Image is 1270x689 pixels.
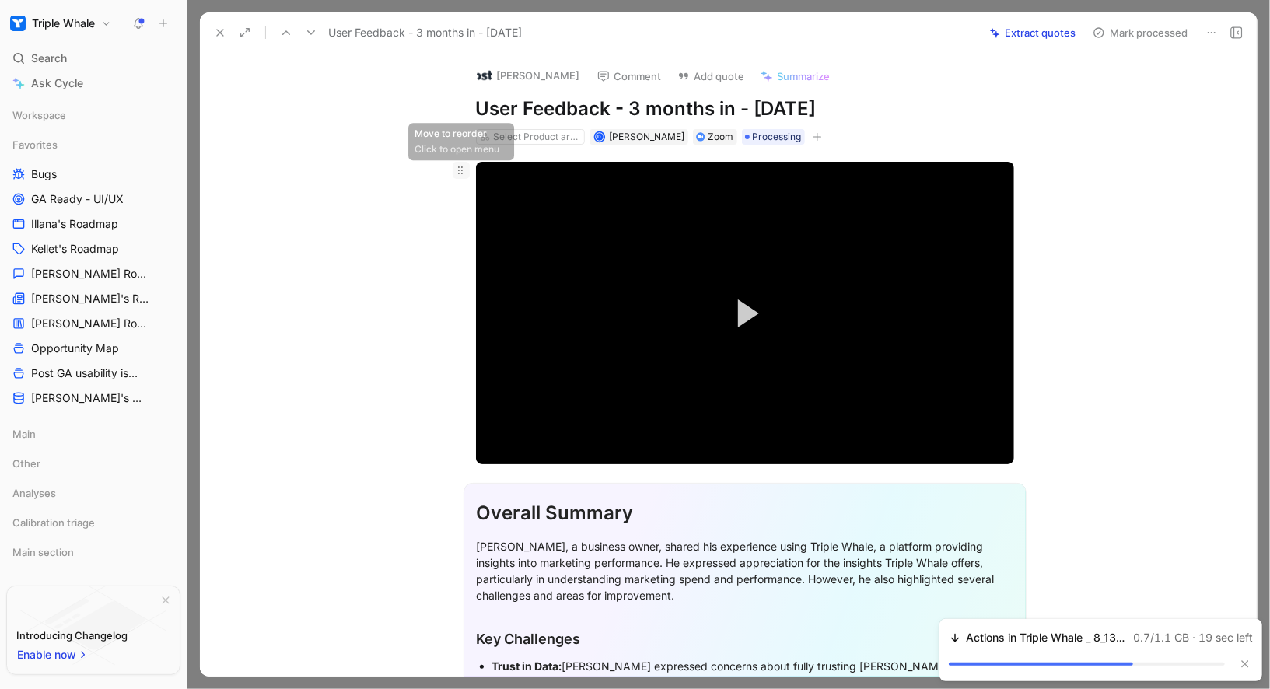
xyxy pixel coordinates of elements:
[477,499,1013,527] div: Overall Summary
[6,540,180,568] div: Main section
[6,511,180,539] div: Calibration triage
[6,452,180,475] div: Other
[328,23,522,42] span: User Feedback - 3 months in - [DATE]
[6,481,180,509] div: Analyses
[31,166,57,182] span: Bugs
[966,628,1125,647] span: Actions in Triple Whale _ 8_13_2025.mp4
[31,266,146,282] span: [PERSON_NAME] Roadmap
[12,456,40,471] span: Other
[477,68,492,83] img: logo
[31,49,67,68] span: Search
[983,22,1083,44] button: Extract quotes
[32,16,95,30] h1: Triple Whale
[6,163,180,186] a: Bugs
[710,278,780,348] button: Play Video
[31,365,142,381] span: Post GA usability issues
[12,107,66,123] span: Workspace
[31,74,83,93] span: Ask Cycle
[6,540,180,564] div: Main section
[31,216,118,232] span: Illana's Roadmap
[31,390,148,406] span: [PERSON_NAME]'s Roadmap
[31,341,119,356] span: Opportunity Map
[778,69,831,83] span: Summarize
[16,626,128,645] div: Introducing Changelog
[477,538,1013,603] div: [PERSON_NAME], a business owner, shared his experience using Triple Whale, a platform providing i...
[6,103,180,127] div: Workspace
[708,129,734,145] div: Zoom
[31,316,146,331] span: [PERSON_NAME] Roadmap
[31,241,119,257] span: Kellet's Roadmap
[1086,22,1195,44] button: Mark processed
[595,133,604,142] div: D
[6,187,180,211] a: GA Ready - UI/UX
[6,452,180,480] div: Other
[6,481,180,505] div: Analyses
[470,64,587,87] button: logo[PERSON_NAME]
[31,291,152,307] span: [PERSON_NAME]'s Roadmap
[6,511,180,534] div: Calibration triage
[742,129,805,145] div: Processing
[754,65,838,87] button: Summarize
[476,96,1014,121] h1: User Feedback - 3 months in - [DATE]
[6,337,180,360] a: Opportunity Map
[6,312,180,335] a: [PERSON_NAME] Roadmap
[476,162,1014,464] div: Video Player
[16,645,89,665] button: Enable now
[670,65,752,87] button: Add quote
[590,65,669,87] button: Comment
[477,628,1013,649] div: Key Challenges
[12,426,36,442] span: Main
[12,515,95,530] span: Calibration triage
[6,133,180,156] div: Favorites
[6,422,180,450] div: Main
[492,659,562,673] strong: Trust in Data:
[6,362,180,385] a: Post GA usability issues
[6,237,180,261] a: Kellet's Roadmap
[610,131,685,142] span: [PERSON_NAME]
[12,544,74,560] span: Main section
[6,47,180,70] div: Search
[12,137,58,152] span: Favorites
[6,212,180,236] a: Illana's Roadmap
[6,72,180,95] a: Ask Cycle
[6,12,115,34] button: Triple WhaleTriple Whale
[20,586,166,666] img: bg-BLZuj68n.svg
[12,485,56,501] span: Analyses
[10,16,26,31] img: Triple Whale
[31,191,124,207] span: GA Ready - UI/UX
[493,129,580,145] div: Select Product areas
[6,287,180,310] a: [PERSON_NAME]'s Roadmap
[753,129,802,145] span: Processing
[6,422,180,446] div: Main
[17,645,78,664] span: Enable now
[1133,628,1253,647] span: 0.7/1.1 GB · 19 sec left
[6,262,180,285] a: [PERSON_NAME] Roadmap
[6,386,180,410] a: [PERSON_NAME]'s Roadmap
